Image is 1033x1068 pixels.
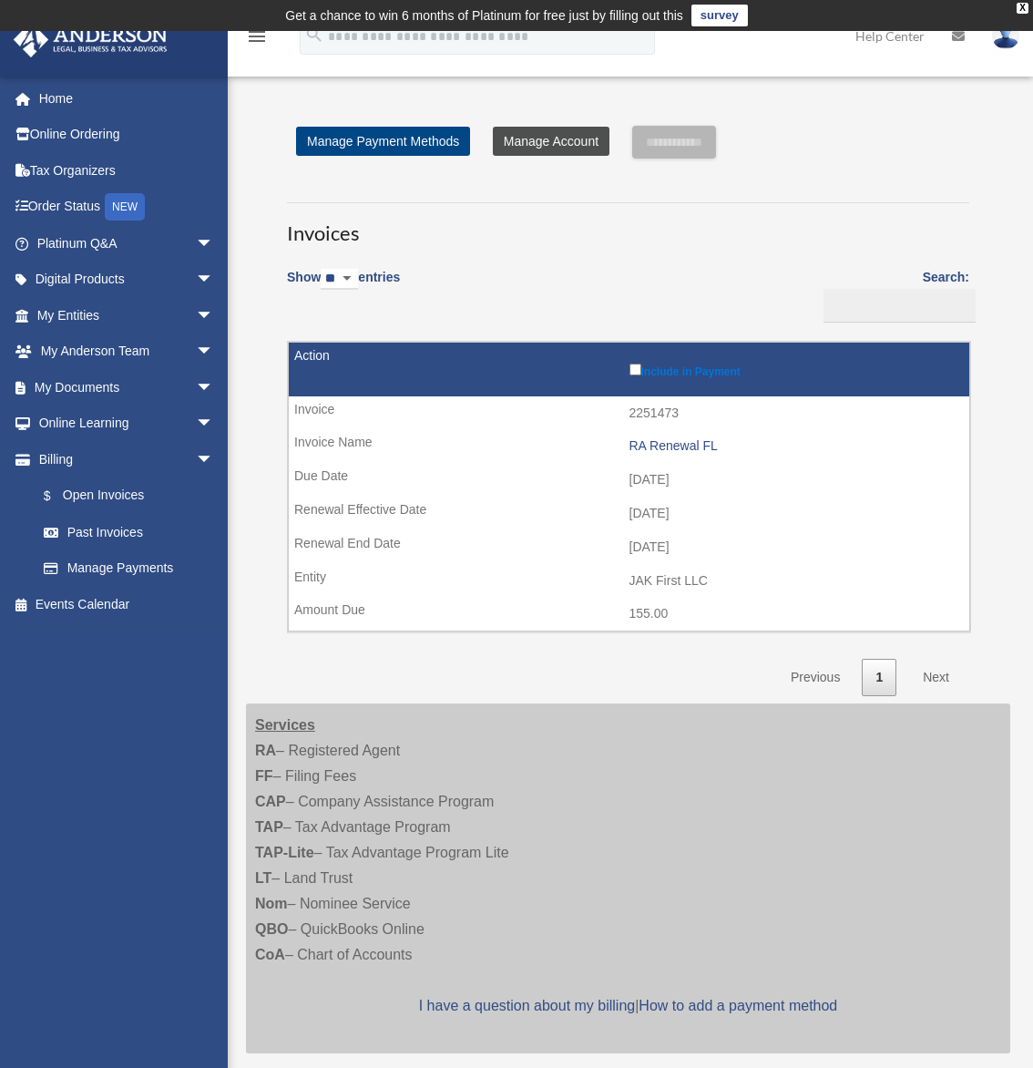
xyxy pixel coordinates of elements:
strong: Nom [255,896,288,911]
span: arrow_drop_down [196,225,232,262]
a: Manage Payments [26,550,232,587]
span: $ [54,485,63,508]
td: JAK First LLC [289,564,969,599]
p: | [255,993,1001,1019]
i: menu [246,26,268,47]
span: arrow_drop_down [196,441,232,478]
a: Tax Organizers [13,152,241,189]
td: [DATE] [289,530,969,565]
a: 1 [862,659,896,696]
span: arrow_drop_down [196,262,232,299]
a: Online Learningarrow_drop_down [13,406,241,442]
input: Include in Payment [629,364,641,375]
a: How to add a payment method [639,998,837,1013]
div: NEW [105,193,145,221]
span: arrow_drop_down [196,406,232,443]
a: Online Ordering [13,117,241,153]
a: Next [909,659,963,696]
td: 155.00 [289,597,969,632]
a: Past Invoices [26,514,232,550]
a: Events Calendar [13,586,241,622]
img: Anderson Advisors Platinum Portal [8,22,173,57]
a: My Entitiesarrow_drop_down [13,297,241,334]
a: Previous [777,659,854,696]
label: Show entries [287,266,400,308]
label: Include in Payment [629,360,961,378]
a: Home [13,80,241,117]
select: Showentries [321,269,358,290]
strong: LT [255,870,271,886]
a: Billingarrow_drop_down [13,441,232,478]
div: – Registered Agent – Filing Fees – Company Assistance Program – Tax Advantage Program – Tax Advan... [246,703,1010,1053]
span: arrow_drop_down [196,334,232,371]
a: Digital Productsarrow_drop_down [13,262,241,298]
h3: Invoices [287,202,969,248]
strong: CAP [255,794,286,809]
strong: TAP-Lite [255,845,314,860]
a: My Documentsarrow_drop_down [13,369,241,406]
input: Search: [823,289,976,323]
td: 2251473 [289,396,969,431]
td: [DATE] [289,463,969,498]
strong: RA [255,743,276,758]
td: [DATE] [289,497,969,531]
span: arrow_drop_down [196,297,232,334]
span: arrow_drop_down [196,369,232,406]
a: Platinum Q&Aarrow_drop_down [13,225,241,262]
img: User Pic [992,23,1019,49]
a: Manage Payment Methods [296,127,470,156]
a: $Open Invoices [26,478,223,515]
label: Search: [817,266,969,323]
a: Order StatusNEW [13,189,241,226]
div: RA Renewal FL [629,438,961,454]
strong: QBO [255,921,288,937]
i: search [304,25,324,45]
strong: TAP [255,819,283,835]
a: I have a question about my billing [419,998,635,1013]
a: My Anderson Teamarrow_drop_down [13,334,241,370]
div: Get a chance to win 6 months of Platinum for free just by filling out this [285,5,683,26]
strong: Services [255,717,315,733]
a: Manage Account [493,127,609,156]
div: close [1017,3,1028,14]
strong: CoA [255,947,285,962]
a: survey [691,5,748,26]
a: menu [246,32,268,47]
strong: FF [255,768,273,784]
